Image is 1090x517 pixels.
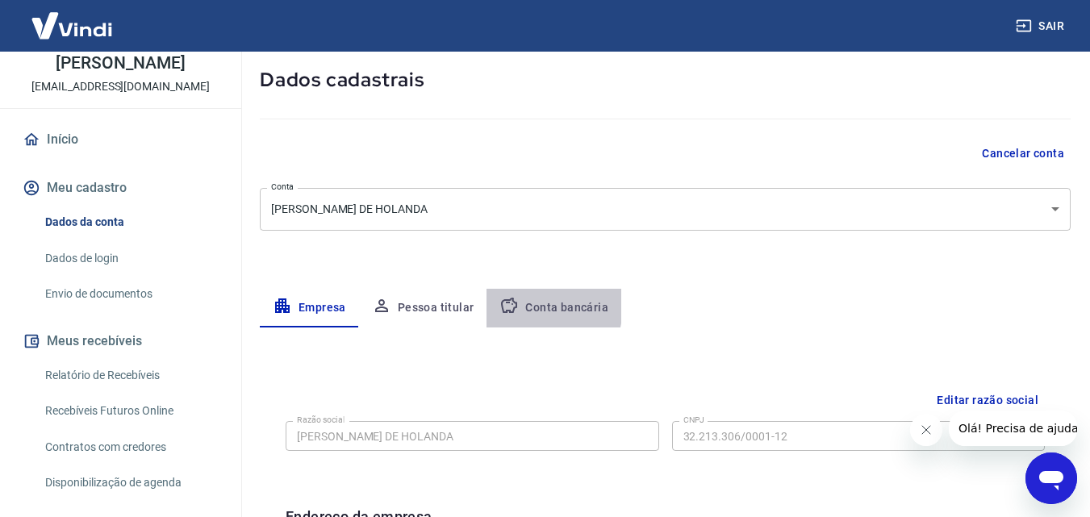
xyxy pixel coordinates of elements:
[19,122,222,157] a: Início
[260,188,1071,231] div: [PERSON_NAME] DE HOLANDA
[1013,11,1071,41] button: Sair
[56,55,185,72] p: [PERSON_NAME]
[39,277,222,311] a: Envio de documentos
[975,139,1071,169] button: Cancelar conta
[39,394,222,427] a: Recebíveis Futuros Online
[39,242,222,275] a: Dados de login
[910,414,942,446] iframe: Fechar mensagem
[39,466,222,499] a: Disponibilização de agenda
[1025,452,1077,504] iframe: Botão para abrir a janela de mensagens
[297,414,345,426] label: Razão social
[260,67,1071,93] h5: Dados cadastrais
[930,386,1045,415] button: Editar razão social
[260,289,359,327] button: Empresa
[271,181,294,193] label: Conta
[487,289,621,327] button: Conta bancária
[19,1,124,50] img: Vindi
[39,359,222,392] a: Relatório de Recebíveis
[949,411,1077,446] iframe: Mensagem da empresa
[10,11,136,24] span: Olá! Precisa de ajuda?
[31,78,210,95] p: [EMAIL_ADDRESS][DOMAIN_NAME]
[359,289,487,327] button: Pessoa titular
[19,323,222,359] button: Meus recebíveis
[19,170,222,206] button: Meu cadastro
[39,206,222,239] a: Dados da conta
[683,414,704,426] label: CNPJ
[39,431,222,464] a: Contratos com credores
